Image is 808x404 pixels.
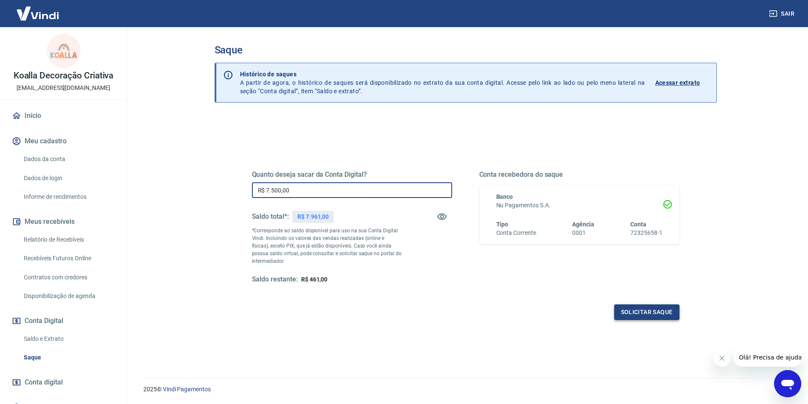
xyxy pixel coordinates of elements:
a: Conta digital [10,373,117,392]
a: Dados da conta [20,150,117,168]
h5: Saldo total*: [252,212,289,221]
h6: Conta Corrente [496,228,536,237]
h3: Saque [215,44,717,56]
p: [EMAIL_ADDRESS][DOMAIN_NAME] [17,84,110,92]
h6: Nu Pagamentos S.A. [496,201,663,210]
iframe: Botão para abrir a janela de mensagens [774,370,801,397]
p: A partir de agora, o histórico de saques será disponibilizado no extrato da sua conta digital. Ac... [240,70,645,95]
a: Dados de login [20,170,117,187]
a: Vindi Pagamentos [163,386,211,393]
span: Conta digital [25,376,63,388]
iframe: Fechar mensagem [713,350,730,367]
a: Saque [20,349,117,366]
a: Recebíveis Futuros Online [20,250,117,267]
button: Solicitar saque [614,304,679,320]
a: Saldo e Extrato [20,330,117,348]
iframe: Mensagem da empresa [734,348,801,367]
span: Banco [496,193,513,200]
a: Acessar extrato [655,70,710,95]
p: R$ 7.961,00 [297,212,329,221]
button: Conta Digital [10,312,117,330]
span: Conta [630,221,646,228]
a: Disponibilização de agenda [20,287,117,305]
button: Sair [767,6,798,22]
span: R$ 461,00 [301,276,328,283]
h5: Quanto deseja sacar da Conta Digital? [252,170,452,179]
p: Koalla Decoração Criativa [14,71,114,80]
img: 0941798c-71f6-4e15-b860-d51178f3a7d9.jpeg [47,34,81,68]
span: Agência [572,221,594,228]
a: Relatório de Recebíveis [20,231,117,248]
img: Vindi [10,0,65,26]
h5: Conta recebedora do saque [479,170,679,179]
button: Meu cadastro [10,132,117,150]
span: Olá! Precisa de ajuda? [5,6,71,13]
p: *Corresponde ao saldo disponível para uso na sua Conta Digital Vindi. Incluindo os valores das ve... [252,227,402,265]
h6: 72325658-1 [630,228,663,237]
h6: 0001 [572,228,594,237]
button: Meus recebíveis [10,212,117,231]
p: 2025 © [143,385,788,394]
p: Acessar extrato [655,78,700,87]
a: Início [10,106,117,125]
a: Informe de rendimentos [20,188,117,206]
span: Tipo [496,221,509,228]
h5: Saldo restante: [252,275,298,284]
p: Histórico de saques [240,70,645,78]
a: Contratos com credores [20,269,117,286]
